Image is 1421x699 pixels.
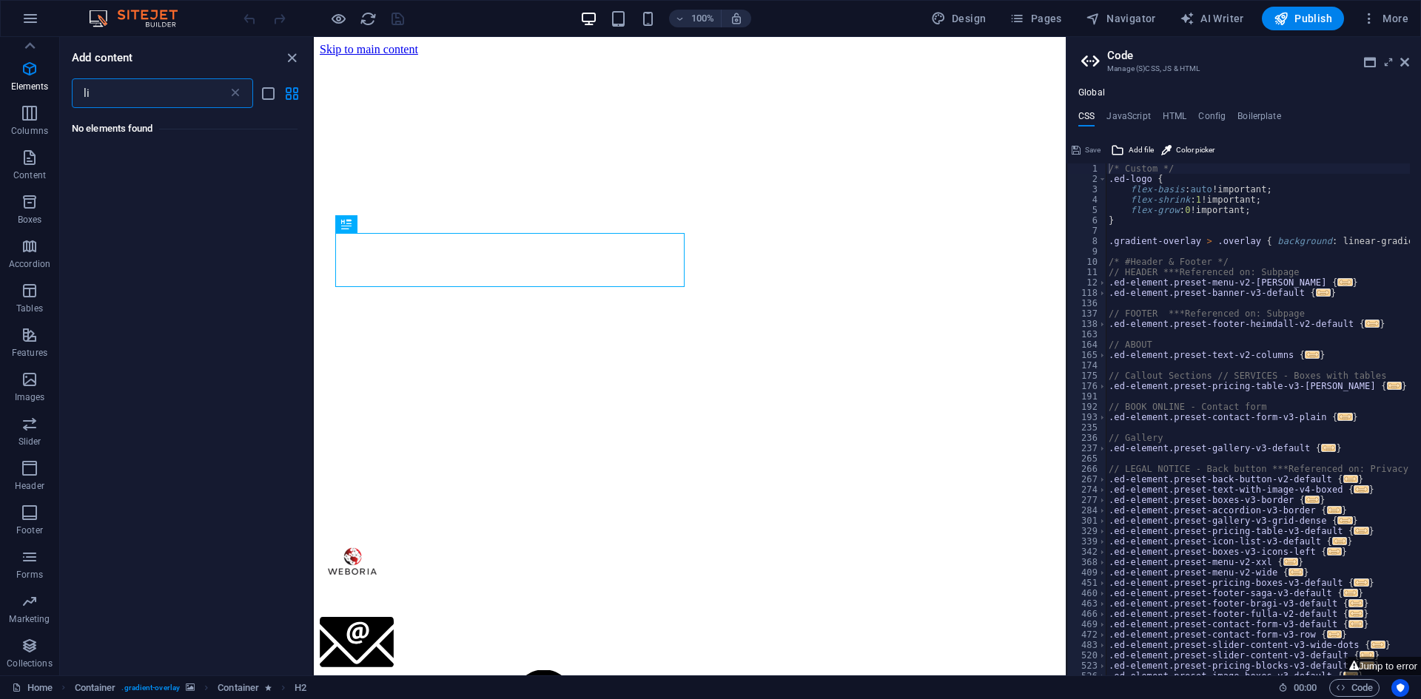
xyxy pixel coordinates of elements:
button: Code [1329,679,1380,697]
div: 451 [1067,578,1107,588]
i: On resize automatically adjust zoom level to fit chosen device. [730,12,743,25]
div: 8 [1067,236,1107,246]
div: 237 [1067,443,1107,453]
h6: Session time [1278,679,1317,697]
div: 192 [1067,402,1107,412]
h4: Global [1078,87,1105,99]
button: Usercentrics [1391,679,1409,697]
h4: HTML [1163,111,1187,127]
div: 526 [1067,671,1107,681]
span: . gradient-overlay [121,679,180,697]
div: 267 [1067,474,1107,484]
div: 483 [1067,640,1107,650]
span: ... [1305,496,1320,504]
span: ... [1371,641,1385,649]
div: 368 [1067,557,1107,567]
div: 284 [1067,505,1107,516]
p: Marketing [9,613,50,625]
span: ... [1348,609,1363,618]
span: Design [931,11,987,26]
p: Images [15,391,45,403]
div: 460 [1067,588,1107,598]
span: Click to select. Double-click to edit [295,679,306,697]
div: 7 [1067,226,1107,236]
div: 235 [1067,422,1107,433]
span: AI Writer [1180,11,1244,26]
span: Color picker [1176,141,1215,159]
div: 5 [1067,205,1107,215]
h4: JavaScript [1106,111,1150,127]
p: Footer [16,524,43,536]
h6: No elements found [72,120,298,138]
div: 176 [1067,381,1107,391]
div: 4 [1067,195,1107,205]
span: ... [1387,382,1402,390]
span: ... [1348,620,1363,628]
button: AI Writer [1174,7,1250,30]
span: Pages [1010,11,1061,26]
div: 466 [1067,609,1107,619]
button: Add file [1109,141,1156,159]
div: 469 [1067,619,1107,629]
div: 191 [1067,391,1107,402]
h2: Code [1107,49,1409,62]
div: 409 [1067,567,1107,578]
p: Features [12,347,47,359]
div: 136 [1067,298,1107,308]
div: 165 [1067,350,1107,360]
h4: Boilerplate [1237,111,1281,127]
p: Content [13,169,46,181]
p: Boxes [18,214,42,226]
div: 266 [1067,464,1107,474]
button: Click here to leave preview mode and continue editing [329,10,347,27]
div: 463 [1067,598,1107,609]
span: 00 00 [1294,679,1317,697]
div: 301 [1067,516,1107,526]
div: 163 [1067,329,1107,340]
button: More [1356,7,1414,30]
button: Jump to error [1346,657,1421,675]
div: 274 [1067,484,1107,495]
div: 164 [1067,340,1107,350]
span: ... [1283,558,1298,566]
button: list-view [259,84,277,102]
div: 472 [1067,629,1107,640]
div: 174 [1067,360,1107,371]
div: 2 [1067,174,1107,184]
span: Add file [1129,141,1154,159]
span: ... [1289,568,1303,576]
p: Collections [7,658,52,669]
button: Color picker [1159,141,1217,159]
span: ... [1338,413,1353,421]
button: reload [359,10,377,27]
i: Element contains an animation [265,683,272,692]
span: ... [1321,444,1336,452]
span: Publish [1274,11,1332,26]
span: ... [1338,516,1353,524]
span: ... [1354,527,1369,535]
span: Click to select. Double-click to edit [75,679,116,697]
div: 137 [1067,308,1107,319]
p: Tables [16,303,43,314]
div: 342 [1067,547,1107,557]
div: 523 [1067,661,1107,671]
button: Design [925,7,992,30]
div: 6 [1067,215,1107,226]
div: Design (Ctrl+Alt+Y) [925,7,992,30]
p: Columns [11,125,48,137]
nav: breadcrumb [75,679,307,697]
div: 236 [1067,433,1107,443]
button: Publish [1262,7,1344,30]
div: 3 [1067,184,1107,195]
div: 118 [1067,288,1107,298]
div: 193 [1067,412,1107,422]
span: ... [1365,320,1380,328]
div: 175 [1067,371,1107,381]
div: 1 [1067,163,1107,174]
span: ... [1338,278,1353,286]
span: Code [1336,679,1373,697]
span: Navigator [1086,11,1156,26]
h4: Config [1198,111,1226,127]
div: 138 [1067,319,1107,329]
span: ... [1354,485,1369,493]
